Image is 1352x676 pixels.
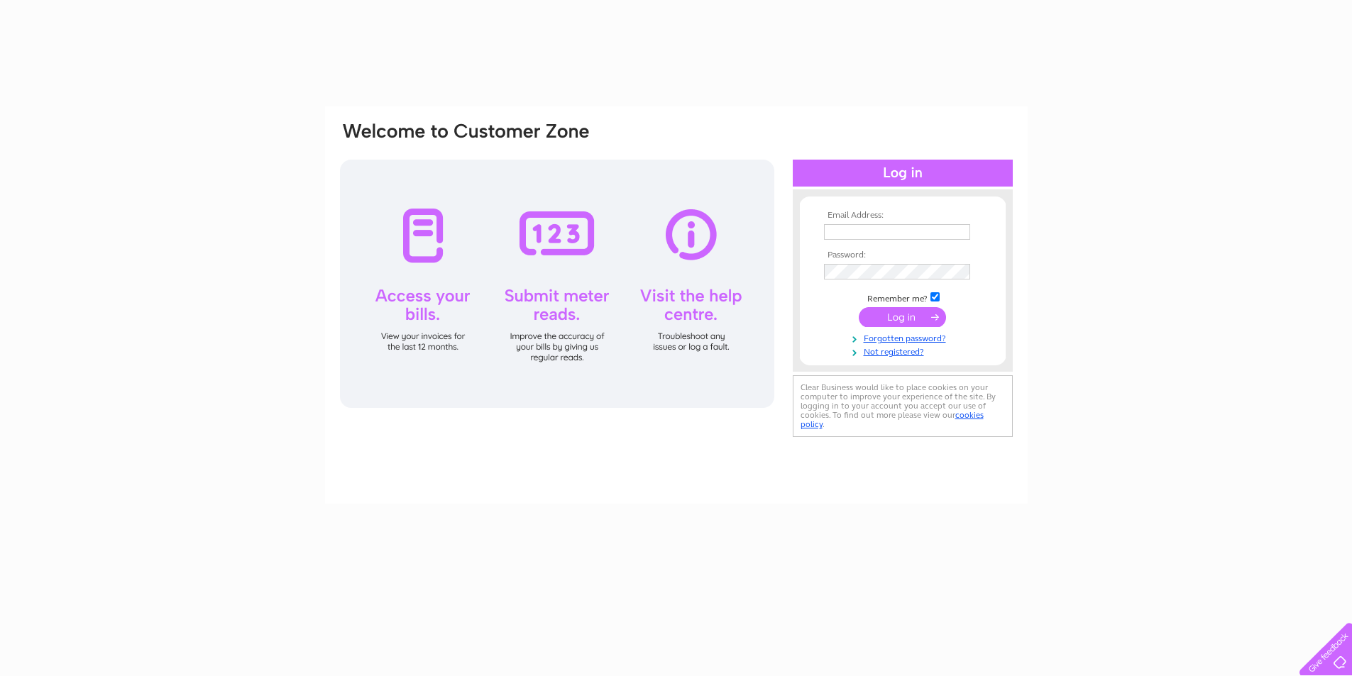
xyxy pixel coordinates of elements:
[820,290,985,304] td: Remember me?
[859,307,946,327] input: Submit
[824,344,985,358] a: Not registered?
[801,410,984,429] a: cookies policy
[824,331,985,344] a: Forgotten password?
[793,375,1013,437] div: Clear Business would like to place cookies on your computer to improve your experience of the sit...
[820,211,985,221] th: Email Address:
[820,250,985,260] th: Password:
